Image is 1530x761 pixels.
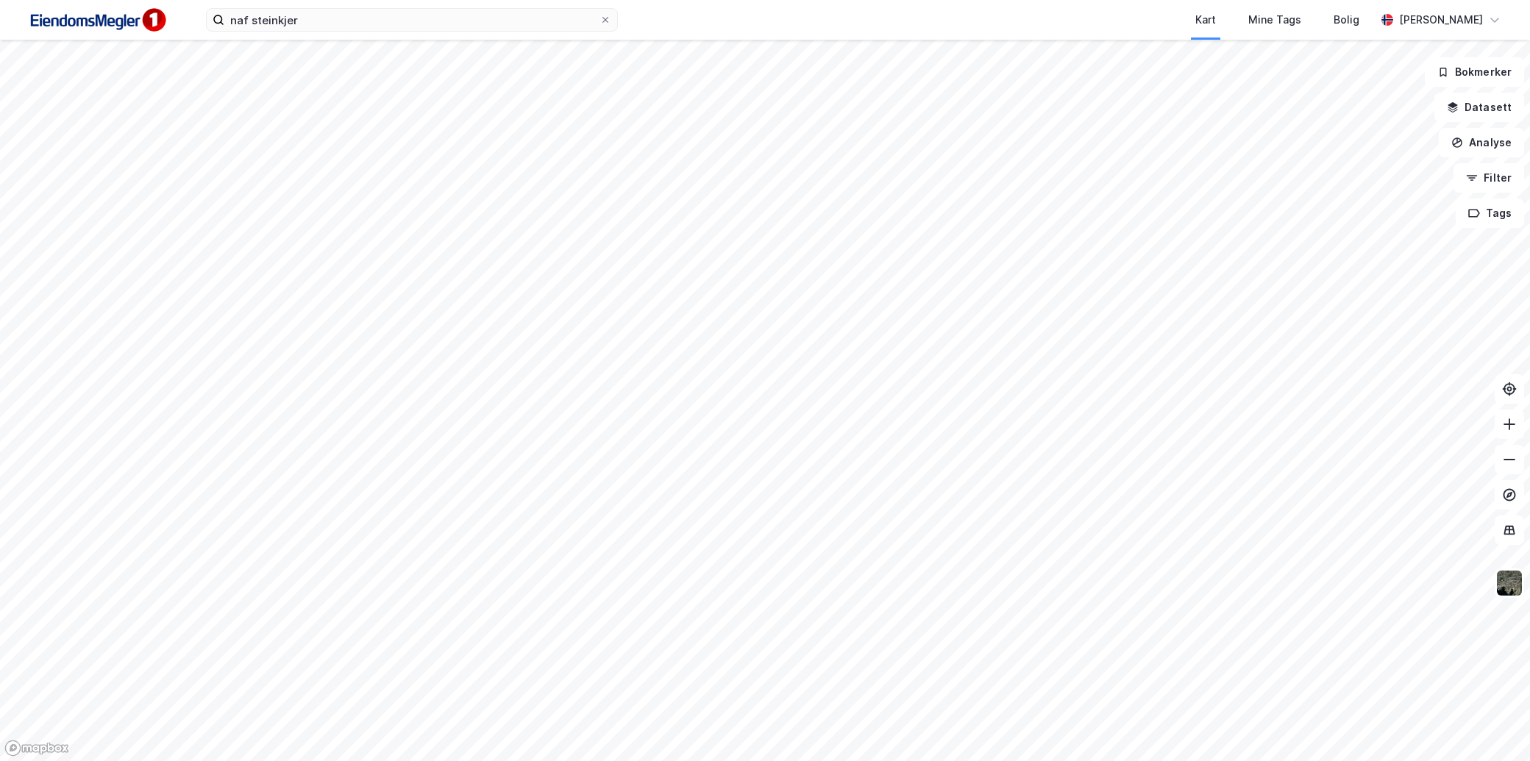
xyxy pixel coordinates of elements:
button: Bokmerker [1425,57,1524,87]
div: Mine Tags [1248,11,1301,29]
button: Tags [1456,199,1524,228]
div: [PERSON_NAME] [1399,11,1483,29]
button: Analyse [1439,128,1524,157]
iframe: Chat Widget [1456,690,1530,761]
button: Datasett [1434,93,1524,122]
button: Filter [1453,163,1524,193]
div: Kontrollprogram for chat [1456,690,1530,761]
input: Søk på adresse, matrikkel, gårdeiere, leietakere eller personer [224,9,599,31]
a: Mapbox homepage [4,740,69,757]
div: Bolig [1334,11,1359,29]
img: F4PB6Px+NJ5v8B7XTbfpPpyloAAAAASUVORK5CYII= [24,4,171,37]
div: Kart [1195,11,1216,29]
img: 9k= [1495,569,1523,597]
